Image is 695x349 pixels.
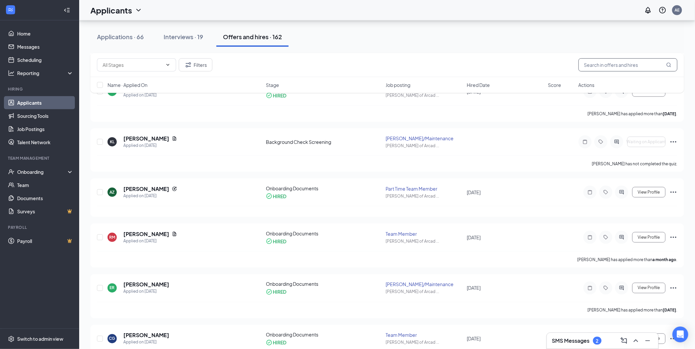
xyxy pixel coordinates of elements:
[17,53,74,67] a: Scheduling
[386,185,463,192] div: Part Time Team Member
[17,70,74,76] div: Reporting
[666,62,672,67] svg: MagnifyingGlass
[266,139,382,145] div: Background Check Screening
[17,27,74,40] a: Home
[223,33,282,41] div: Offers and hires · 162
[8,70,15,76] svg: Analysis
[670,284,678,292] svg: Ellipses
[467,234,481,240] span: [DATE]
[135,6,142,14] svg: ChevronDown
[588,308,678,313] p: [PERSON_NAME] has applied more than .
[266,238,272,245] svg: CheckmarkCircle
[266,289,272,295] svg: CheckmarkCircle
[8,225,72,230] div: Payroll
[670,188,678,196] svg: Ellipses
[586,235,594,240] svg: Note
[123,339,169,346] div: Applied on [DATE]
[613,139,621,145] svg: ActiveChat
[17,122,74,136] a: Job Postings
[266,185,382,192] div: Onboarding Documents
[386,230,463,237] div: Team Member
[602,190,610,195] svg: Tag
[17,205,74,218] a: SurveysCrown
[17,109,74,122] a: Sourcing Tools
[123,142,177,149] div: Applied on [DATE]
[552,337,590,344] h3: SMS Messages
[90,5,132,16] h1: Applicants
[467,336,481,342] span: [DATE]
[8,169,15,175] svg: UserCheck
[581,139,589,145] svg: Note
[597,139,605,145] svg: Tag
[618,235,626,240] svg: ActiveChat
[172,186,177,192] svg: Reapply
[673,327,688,342] div: Open Intercom Messenger
[7,7,14,13] svg: WorkstreamLogo
[638,235,660,240] span: View Profile
[670,335,678,343] svg: Ellipses
[653,257,677,262] b: a month ago
[467,285,481,291] span: [DATE]
[17,40,74,53] a: Messages
[386,135,463,142] div: [PERSON_NAME]/Maintenance
[644,6,652,14] svg: Notifications
[103,61,163,68] input: All Stages
[586,285,594,291] svg: Note
[266,82,279,88] span: Stage
[273,289,286,295] div: HIRED
[164,33,203,41] div: Interviews · 19
[663,111,677,116] b: [DATE]
[266,332,382,338] div: Onboarding Documents
[109,336,115,341] div: CG
[123,193,177,199] div: Applied on [DATE]
[670,138,678,146] svg: Ellipses
[8,155,72,161] div: Team Management
[17,169,68,175] div: Onboarding
[579,82,595,88] span: Actions
[670,233,678,241] svg: Ellipses
[110,189,115,195] div: AZ
[110,285,115,291] div: ER
[386,332,463,338] div: Team Member
[266,281,382,287] div: Onboarding Documents
[17,96,74,109] a: Applicants
[632,187,666,198] button: View Profile
[675,7,680,13] div: AE
[123,230,169,238] h5: [PERSON_NAME]
[266,339,272,346] svg: CheckmarkCircle
[592,161,678,167] p: [PERSON_NAME] has not completed the quiz.
[627,140,666,144] span: Waiting on Applicant
[17,136,74,149] a: Talent Network
[586,190,594,195] svg: Note
[618,285,626,291] svg: ActiveChat
[123,135,169,142] h5: [PERSON_NAME]
[17,336,63,342] div: Switch to admin view
[659,6,667,14] svg: QuestionInfo
[110,139,114,145] div: KL
[165,62,171,67] svg: ChevronDown
[620,337,628,345] svg: ComposeMessage
[8,336,15,342] svg: Settings
[64,7,70,13] svg: Collapse
[17,192,74,205] a: Documents
[17,234,74,248] a: PayrollCrown
[184,61,192,69] svg: Filter
[602,235,610,240] svg: Tag
[627,137,666,147] button: Waiting on Applicant
[172,231,177,237] svg: Document
[172,136,177,141] svg: Document
[386,82,410,88] span: Job posting
[8,86,72,92] div: Hiring
[596,338,599,344] div: 2
[273,339,286,346] div: HIRED
[386,340,463,345] div: [PERSON_NAME] of Arcad ...
[386,281,463,288] div: [PERSON_NAME]/Maintenance
[386,289,463,295] div: [PERSON_NAME] of Arcad ...
[123,281,169,288] h5: [PERSON_NAME]
[97,33,144,41] div: Applications · 66
[266,230,382,237] div: Onboarding Documents
[467,82,490,88] span: Hired Date
[632,232,666,243] button: View Profile
[273,193,286,200] div: HIRED
[123,288,169,295] div: Applied on [DATE]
